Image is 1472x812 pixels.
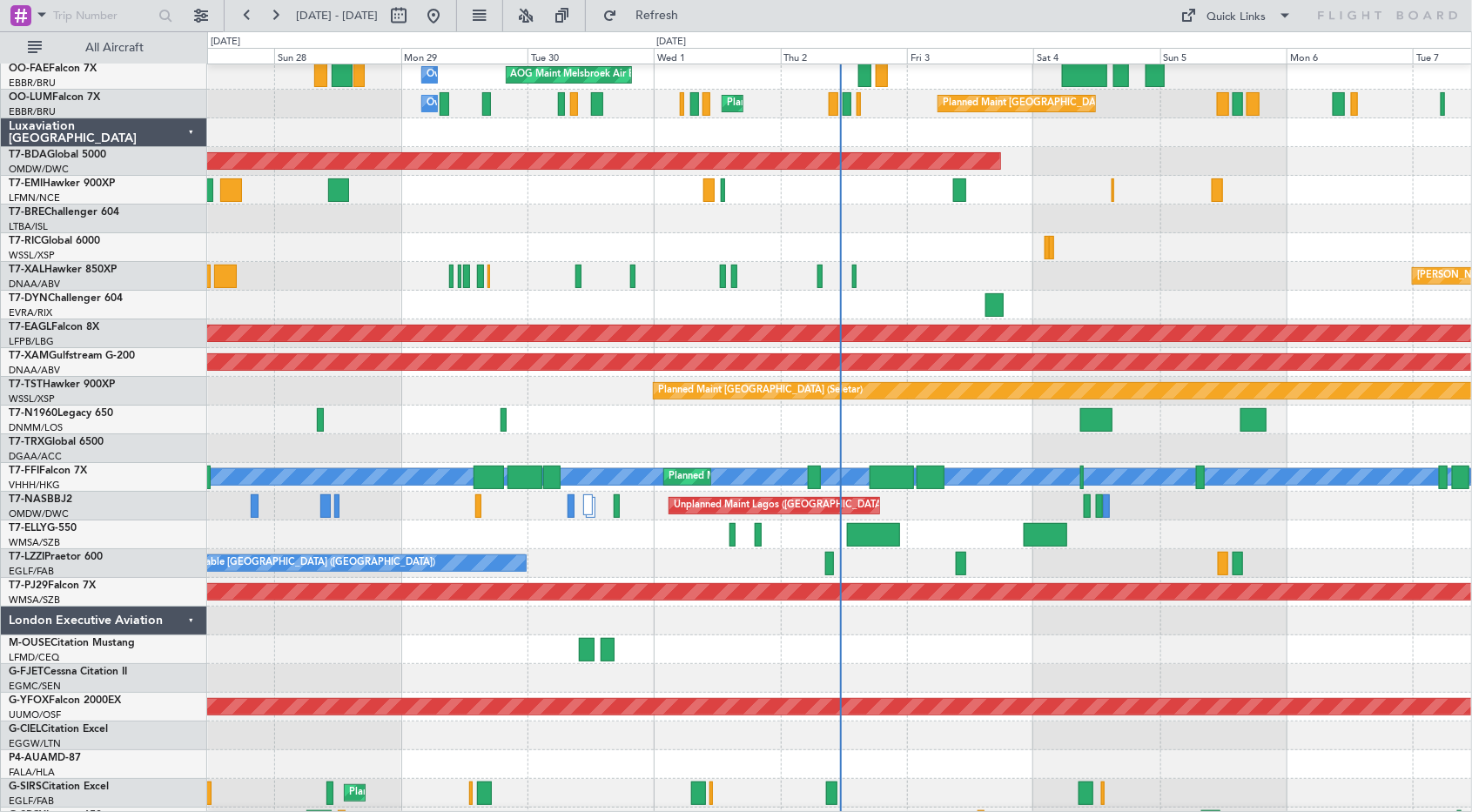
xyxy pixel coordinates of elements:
a: LFMD/CEQ [9,651,59,664]
div: Owner Melsbroek Air Base [427,62,545,88]
span: T7-BDA [9,150,47,160]
div: [DATE] [211,35,240,50]
a: LTBA/ISL [9,220,48,233]
a: DNAA/ABV [9,364,60,377]
span: T7-XAL [9,265,44,275]
a: M-OUSECitation Mustang [9,638,135,648]
span: T7-EAGL [9,322,51,332]
span: G-SIRS [9,782,42,792]
a: EBBR/BRU [9,77,56,90]
div: Planned Maint [GEOGRAPHIC_DATA] ([GEOGRAPHIC_DATA] National) [727,91,1042,117]
a: G-YFOXFalcon 2000EX [9,695,121,706]
span: T7-TRX [9,437,44,447]
a: T7-LZZIPraetor 600 [9,552,103,562]
div: AOG Maint Melsbroek Air Base [511,62,650,88]
a: T7-RICGlobal 6000 [9,236,100,246]
div: Mon 6 [1287,48,1413,64]
div: Tue 30 [528,48,654,64]
input: Trip Number [53,3,153,29]
a: DGAA/ACC [9,450,62,463]
a: WSSL/XSP [9,393,55,406]
span: G-YFOX [9,695,49,706]
div: Planned Maint [GEOGRAPHIC_DATA] ([GEOGRAPHIC_DATA] National) [943,91,1258,117]
a: DNMM/LOS [9,421,63,434]
a: T7-FFIFalcon 7X [9,466,87,476]
span: P4-AUA [9,753,48,763]
div: Sat 4 [1033,48,1159,64]
a: T7-ELLYG-550 [9,523,77,534]
span: G-CIEL [9,724,41,735]
span: T7-RIC [9,236,41,246]
a: T7-NASBBJ2 [9,494,72,505]
div: Thu 2 [781,48,907,64]
span: All Aircraft [45,42,184,54]
div: Wed 1 [654,48,780,64]
a: G-FJETCessna Citation II [9,667,127,677]
span: OO-LUM [9,92,52,103]
div: Unplanned Maint Lagos ([GEOGRAPHIC_DATA][PERSON_NAME]) [674,493,966,519]
span: OO-FAE [9,64,49,74]
div: Mon 29 [401,48,528,64]
a: OO-FAEFalcon 7X [9,64,97,74]
a: EGLF/FAB [9,795,54,808]
button: Refresh [595,2,699,30]
span: T7-N1960 [9,408,57,419]
span: T7-FFI [9,466,39,476]
button: Quick Links [1173,2,1301,30]
a: EVRA/RIX [9,306,52,319]
a: LFPB/LBG [9,335,54,348]
span: Refresh [621,10,694,22]
a: G-SIRSCitation Excel [9,782,109,792]
a: FALA/HLA [9,766,55,779]
a: T7-EAGLFalcon 8X [9,322,99,332]
div: Planned Maint [GEOGRAPHIC_DATA] (Seletar) [658,378,863,404]
a: WSSL/XSP [9,249,55,262]
div: Planned Maint [GEOGRAPHIC_DATA] ([GEOGRAPHIC_DATA]) [669,464,943,490]
a: T7-PJ29Falcon 7X [9,580,96,591]
span: T7-XAM [9,351,49,361]
div: Owner Melsbroek Air Base [427,91,545,117]
div: Sun 28 [274,48,400,64]
a: OMDW/DWC [9,163,69,176]
span: T7-TST [9,379,43,390]
span: [DATE] - [DATE] [296,8,378,23]
div: [DATE] [656,35,686,50]
a: EGGW/LTN [9,737,61,750]
span: T7-EMI [9,178,43,189]
a: OO-LUMFalcon 7X [9,92,100,103]
div: Sat 27 [148,48,274,64]
a: T7-N1960Legacy 650 [9,408,113,419]
a: G-CIELCitation Excel [9,724,108,735]
span: M-OUSE [9,638,50,648]
a: OMDW/DWC [9,507,69,520]
button: All Aircraft [19,34,189,62]
a: T7-XALHawker 850XP [9,265,117,275]
a: T7-TRXGlobal 6500 [9,437,104,447]
span: T7-BRE [9,207,44,218]
a: UUMO/OSF [9,708,61,721]
span: T7-LZZI [9,552,44,562]
a: T7-TSTHawker 900XP [9,379,115,390]
div: Quick Links [1207,9,1267,26]
a: T7-XAMGulfstream G-200 [9,351,135,361]
div: Fri 3 [907,48,1033,64]
a: WMSA/SZB [9,536,60,549]
div: Sun 5 [1160,48,1287,64]
span: G-FJET [9,667,44,677]
div: Planned Maint [GEOGRAPHIC_DATA] ([GEOGRAPHIC_DATA]) [349,780,623,806]
a: WMSA/SZB [9,594,60,607]
span: T7-DYN [9,293,48,304]
a: T7-BREChallenger 604 [9,207,119,218]
span: T7-ELLY [9,523,47,534]
span: T7-PJ29 [9,580,48,591]
div: A/C Unavailable [GEOGRAPHIC_DATA] ([GEOGRAPHIC_DATA]) [152,550,435,576]
a: EBBR/BRU [9,105,56,118]
a: VHHH/HKG [9,479,60,492]
a: EGLF/FAB [9,565,54,578]
a: LFMN/NCE [9,191,60,205]
a: DNAA/ABV [9,278,60,291]
a: T7-DYNChallenger 604 [9,293,123,304]
a: T7-BDAGlobal 5000 [9,150,106,160]
span: T7-NAS [9,494,47,505]
a: EGMC/SEN [9,680,61,693]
